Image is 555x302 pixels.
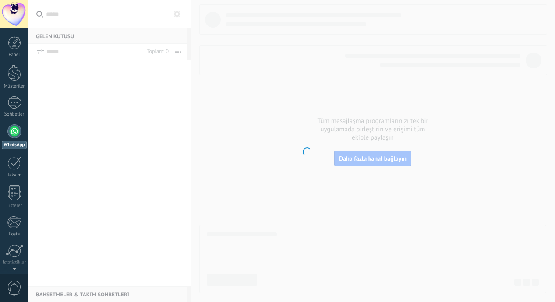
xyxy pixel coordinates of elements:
div: Takvim [2,172,27,178]
div: Sohbetler [2,112,27,117]
div: İstatistikler [2,260,27,266]
div: Müşteriler [2,84,27,89]
div: Listeler [2,203,27,209]
div: Posta [2,232,27,237]
div: Panel [2,52,27,58]
div: WhatsApp [2,141,27,149]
